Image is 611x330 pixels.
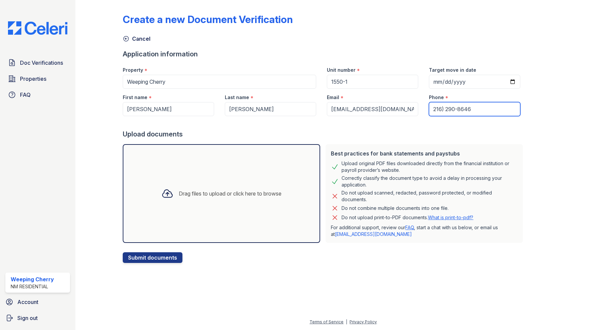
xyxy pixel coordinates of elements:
div: | [346,319,347,324]
a: Properties [5,72,70,85]
label: Email [327,94,339,101]
a: FAQ [405,225,414,230]
a: Privacy Policy [350,319,377,324]
label: Property [123,67,143,73]
a: Cancel [123,35,150,43]
p: For additional support, review our , start a chat with us below, or email us at [331,224,518,238]
p: Do not upload print-to-PDF documents. [342,214,473,221]
div: Upload documents [123,129,526,139]
span: Sign out [17,314,38,322]
label: Last name [225,94,249,101]
div: Best practices for bank statements and paystubs [331,149,518,157]
div: Weeping Cherry [11,275,54,283]
div: Upload original PDF files downloaded directly from the financial institution or payroll provider’... [342,160,518,174]
label: First name [123,94,147,101]
div: Application information [123,49,526,59]
label: Phone [429,94,444,101]
button: Submit documents [123,252,182,263]
div: Do not upload scanned, redacted, password protected, or modified documents. [342,190,518,203]
span: Doc Verifications [20,59,63,67]
div: Create a new Document Verification [123,13,293,25]
span: Properties [20,75,46,83]
label: Target move in date [429,67,476,73]
a: FAQ [5,88,70,101]
a: What is print-to-pdf? [428,215,473,220]
a: Account [3,295,73,309]
div: Drag files to upload or click here to browse [179,190,281,198]
label: Unit number [327,67,356,73]
a: Doc Verifications [5,56,70,69]
div: Correctly classify the document type to avoid a delay in processing your application. [342,175,518,188]
div: NM Residential [11,283,54,290]
div: Do not combine multiple documents into one file. [342,204,449,212]
a: Sign out [3,311,73,325]
img: CE_Logo_Blue-a8612792a0a2168367f1c8372b55b34899dd931a85d93a1a3d3e32e68fde9ad4.png [3,21,73,35]
span: FAQ [20,91,31,99]
span: Account [17,298,38,306]
a: Terms of Service [310,319,344,324]
a: [EMAIL_ADDRESS][DOMAIN_NAME] [335,231,412,237]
